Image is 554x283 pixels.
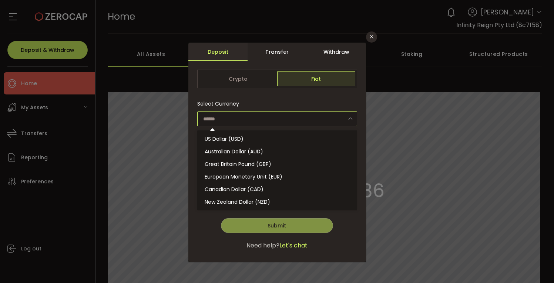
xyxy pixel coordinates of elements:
[221,218,333,233] button: Submit
[188,43,248,61] div: Deposit
[277,71,355,86] span: Fiat
[268,222,286,229] span: Submit
[246,241,279,250] span: Need help?
[279,241,308,250] span: Let's chat
[205,173,282,180] span: European Monetary Unit (EUR)
[205,148,263,155] span: Australian Dollar (AUD)
[517,247,554,283] iframe: Chat Widget
[205,186,263,193] span: Canadian Dollar (CAD)
[248,43,307,61] div: Transfer
[205,135,244,143] span: US Dollar (USD)
[199,71,277,86] span: Crypto
[307,43,366,61] div: Withdraw
[366,31,377,43] button: Close
[205,198,270,206] span: New Zealand Dollar (NZD)
[205,160,271,168] span: Great Britain Pound (GBP)
[197,100,244,107] label: Select Currency
[188,43,366,262] div: dialog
